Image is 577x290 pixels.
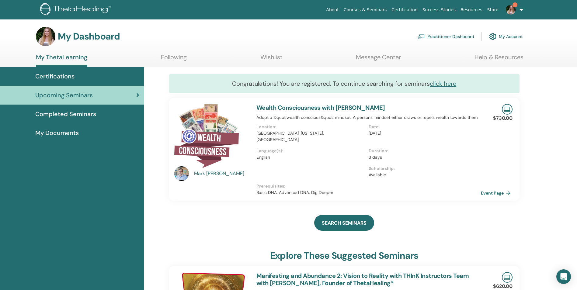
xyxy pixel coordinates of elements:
p: Available [369,172,477,178]
a: Wealth Consciousness with [PERSON_NAME] [256,104,385,112]
a: Following [161,54,187,65]
div: Congratulations! You are registered. To continue searching for seminars [169,74,520,93]
a: Store [485,4,501,16]
h3: My Dashboard [58,31,120,42]
p: [DATE] [369,130,477,136]
img: chalkboard-teacher.svg [418,34,425,39]
span: Completed Seminars [35,109,96,119]
a: Practitioner Dashboard [418,30,474,43]
a: Success Stories [420,4,458,16]
p: Adopt a &quot;wealth conscious&quot; mindset. A persons' mindset either draws or repels wealth to... [256,114,481,121]
p: Date : [369,124,477,130]
a: SEARCH SEMINARS [314,215,374,231]
a: Event Page [481,188,513,198]
a: Wishlist [260,54,283,65]
img: logo.png [40,3,113,17]
img: Live Online Seminar [502,272,513,283]
a: Help & Resources [474,54,523,65]
a: Manifesting and Abundance 2: Vision to Reality with THInK Instructors Team with [PERSON_NAME], Fo... [256,272,469,287]
img: default.jpg [36,27,55,46]
p: $730.00 [493,115,513,122]
p: Location : [256,124,365,130]
span: Upcoming Seminars [35,91,93,100]
p: Prerequisites : [256,183,481,189]
div: Open Intercom Messenger [556,269,571,284]
p: Scholarship : [369,165,477,172]
h3: explore these suggested seminars [270,250,418,261]
img: Live Online Seminar [502,104,513,115]
a: My ThetaLearning [36,54,87,67]
a: Certification [389,4,420,16]
span: Certifications [35,72,75,81]
p: [GEOGRAPHIC_DATA], [US_STATE], [GEOGRAPHIC_DATA] [256,130,365,143]
p: Duration : [369,148,477,154]
a: Mark [PERSON_NAME] [194,170,250,177]
span: My Documents [35,128,79,137]
p: Language(s) : [256,148,365,154]
img: default.jpg [506,5,516,15]
a: About [324,4,341,16]
a: My Account [489,30,523,43]
span: 1 [513,2,517,7]
a: Resources [458,4,485,16]
img: cog.svg [489,31,496,42]
img: default.jpg [174,166,189,181]
p: 3 days [369,154,477,161]
a: Message Center [356,54,401,65]
p: $620.00 [493,283,513,290]
img: Wealth Consciousness [174,104,239,168]
p: English [256,154,365,161]
a: click here [430,80,456,88]
a: Courses & Seminars [341,4,389,16]
span: SEARCH SEMINARS [322,220,367,226]
p: Basic DNA, Advanced DNA, Dig Deeper [256,189,481,196]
